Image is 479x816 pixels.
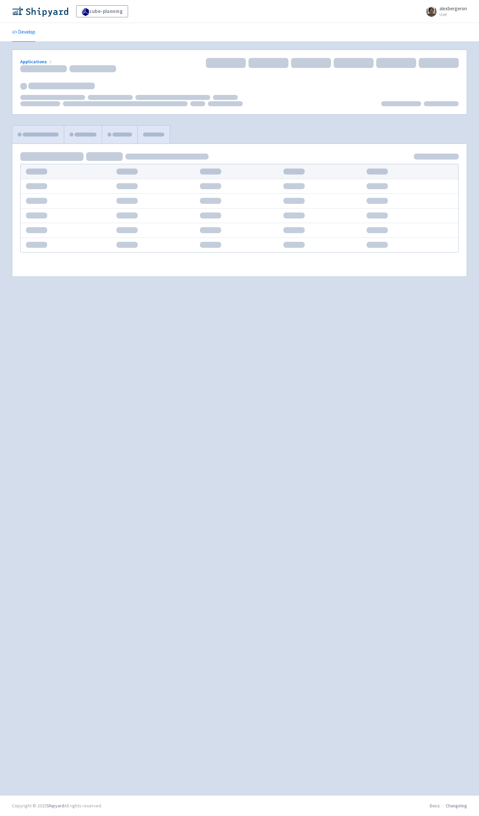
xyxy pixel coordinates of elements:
[446,803,467,809] a: Changelog
[430,803,440,809] a: Docs
[76,5,128,17] a: cube-planning
[47,803,64,809] a: Shipyard
[12,802,102,809] div: Copyright © 2025 All rights reserved.
[439,5,467,12] span: alexbergeron
[422,6,467,17] a: alexbergeron User
[12,6,68,17] img: Shipyard logo
[439,12,467,17] small: User
[12,23,35,42] a: Develop
[20,59,53,65] a: Applications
